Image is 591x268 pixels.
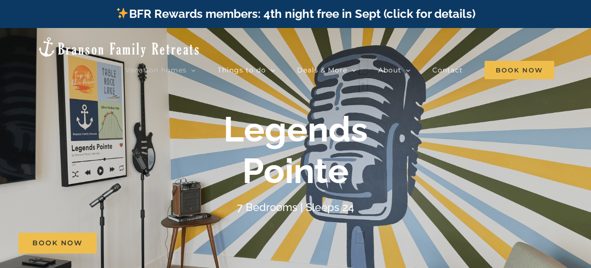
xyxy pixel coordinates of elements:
img: Branson Family Retreats Logo [37,36,201,58]
a: Contact [432,60,463,80]
h4: 7 Bedrooms | Sleeps 24 [237,201,354,213]
a: Deals & More [297,60,356,80]
span: Book Now [485,61,554,79]
a: Things to do [218,60,275,80]
span: Things to do [218,67,266,73]
a: BFR Rewards members: 4th night free in Sept (click for details) [116,7,475,21]
b: Legends Pointe [223,109,368,191]
img: ✨ [117,7,128,19]
span: About [378,67,401,73]
a: Book Now [18,233,97,254]
nav: Main Menu [125,60,554,80]
span: Book Now [32,239,83,247]
span: Contact [432,67,463,73]
a: Vacation homes [125,60,196,80]
span: Deals & More [297,67,347,73]
span: Vacation homes [125,67,187,73]
a: About [378,60,411,80]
